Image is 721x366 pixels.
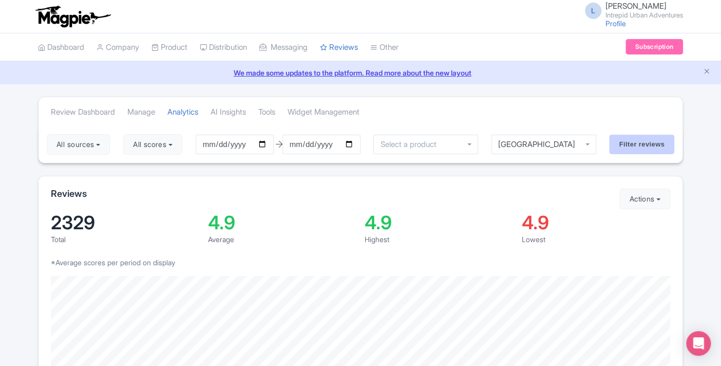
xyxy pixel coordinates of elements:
[585,3,601,19] span: L
[522,213,671,232] div: 4.9
[579,2,683,19] a: L [PERSON_NAME] Intrepid Urban Adventures
[200,33,247,62] a: Distribution
[625,39,683,54] a: Subscription
[370,33,399,62] a: Other
[498,140,590,149] div: [GEOGRAPHIC_DATA]
[522,234,671,245] div: Lowest
[211,98,246,126] a: AI Insights
[51,98,115,126] a: Review Dashboard
[33,5,112,28] img: logo-ab69f6fb50320c5b225c76a69d11143b.png
[258,98,275,126] a: Tools
[51,213,200,232] div: 2329
[51,189,87,199] h2: Reviews
[6,67,715,78] a: We made some updates to the platform. Read more about the new layout
[605,1,667,11] span: [PERSON_NAME]
[686,331,711,356] div: Open Intercom Messenger
[97,33,139,62] a: Company
[703,66,711,78] button: Close announcement
[208,234,357,245] div: Average
[605,12,683,19] small: Intrepid Urban Adventures
[605,19,626,28] a: Profile
[51,257,670,268] p: *Average scores per period on display
[619,189,670,209] button: Actions
[208,213,357,232] div: 4.9
[123,134,182,155] button: All scores
[47,134,110,155] button: All sources
[127,98,155,126] a: Manage
[380,140,442,149] input: Select a product
[151,33,187,62] a: Product
[320,33,358,62] a: Reviews
[167,98,198,126] a: Analytics
[51,234,200,245] div: Total
[288,98,359,126] a: Widget Management
[38,33,84,62] a: Dashboard
[259,33,308,62] a: Messaging
[609,135,674,154] input: Filter reviews
[365,234,514,245] div: Highest
[365,213,514,232] div: 4.9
